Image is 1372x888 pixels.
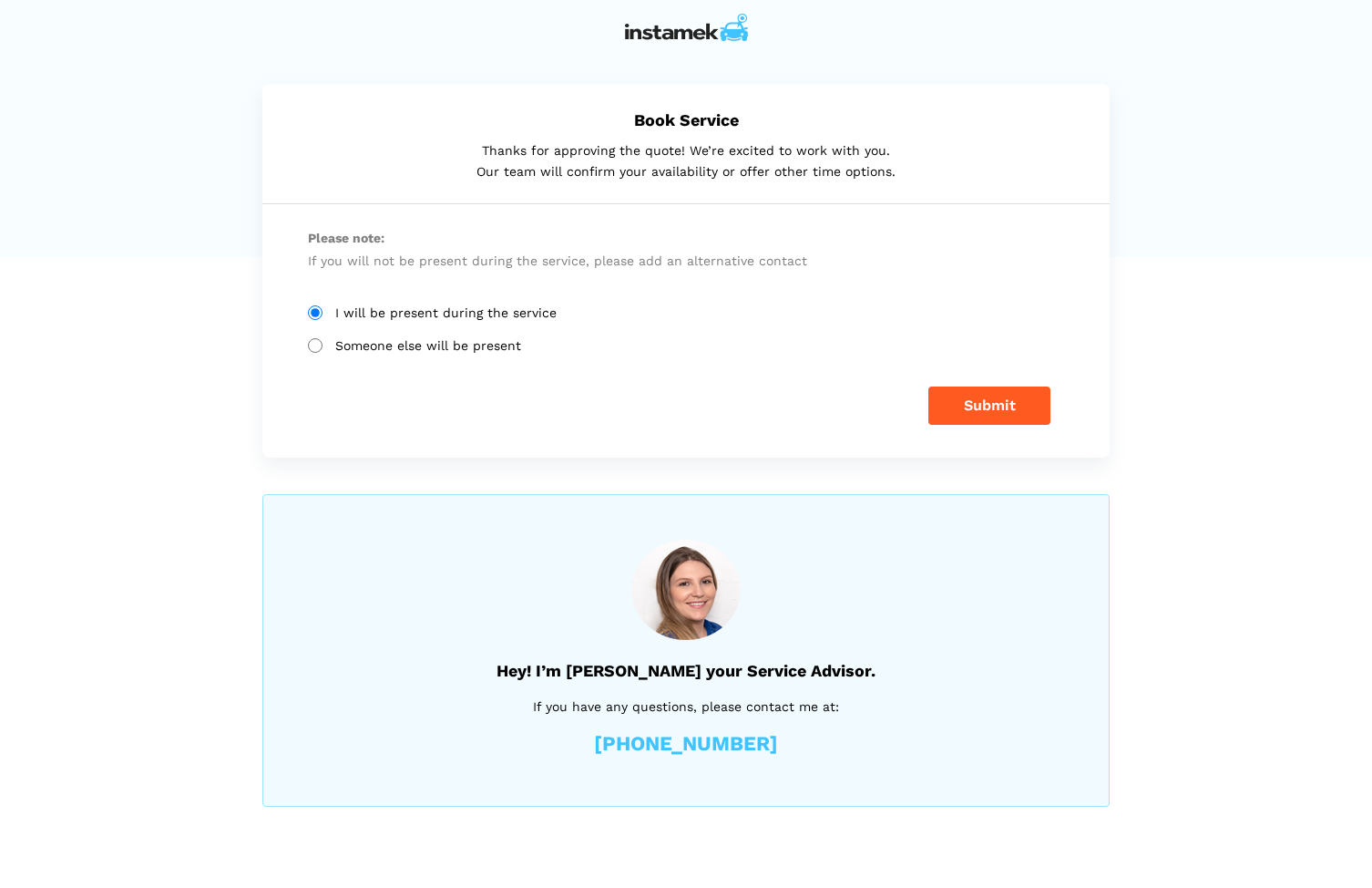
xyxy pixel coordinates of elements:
p: If you will not be present during the service, please add an alternative contact [308,227,1064,272]
p: If you have any questions, please contact me at: [309,697,1063,717]
input: I will be present during the service [308,305,323,320]
input: Someone else will be present [308,338,323,353]
h5: Hey! I’m [PERSON_NAME] your Service Advisor. [309,661,1063,680]
a: [PHONE_NUMBER] [594,734,778,754]
span: Please note: [308,227,1064,250]
p: Thanks for approving the quote! We’re excited to work with you. Our team will confirm your availa... [308,140,1064,181]
label: Someone else will be present [308,338,1064,354]
label: I will be present during the service [308,305,1064,321]
h5: Book Service [308,110,1064,129]
button: Submit [928,387,1050,425]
